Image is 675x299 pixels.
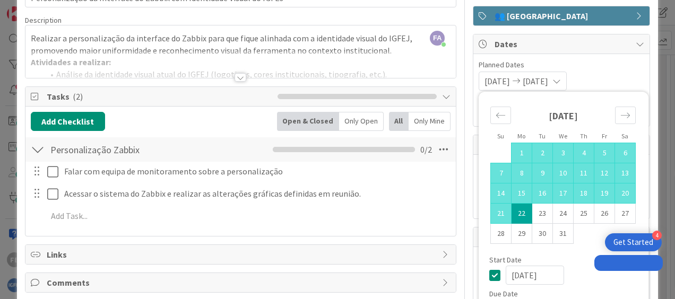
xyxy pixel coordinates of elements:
td: Selected. Monday, 12/08/2025 12:00 PM [512,163,532,183]
span: [DATE] [523,75,548,87]
span: FA [430,31,445,46]
input: Add Checklist... [47,140,221,159]
span: Start Date [489,256,522,263]
small: Su [497,132,504,140]
td: Selected. Wednesday, 12/03/2025 12:00 PM [553,143,574,163]
div: Move backward to switch to the previous month. [490,107,511,124]
span: ( 2 ) [73,91,83,102]
span: Tasks [47,90,272,103]
strong: [DATE] [549,110,578,122]
p: Realizar a personalização da interface do Zabbix para que fique alinhada com a identidade visual ... [31,32,451,56]
td: Selected. Wednesday, 12/10/2025 12:00 PM [553,163,574,183]
td: Choose Tuesday, 12/30/2025 12:00 PM as your check-in date. It’s available. [532,224,553,244]
td: Choose Wednesday, 12/31/2025 12:00 PM as your check-in date. It’s available. [553,224,574,244]
div: Get Started [613,237,653,248]
small: Tu [539,132,546,140]
small: Fr [602,132,607,140]
td: Selected. Saturday, 12/20/2025 12:00 PM [615,183,636,204]
td: Selected. Tuesday, 12/09/2025 12:00 PM [532,163,553,183]
td: Selected. Thursday, 12/18/2025 12:00 PM [574,183,594,204]
span: Comments [47,276,437,289]
small: We [559,132,567,140]
td: Selected. Sunday, 12/14/2025 12:00 PM [491,183,512,204]
td: Choose Thursday, 12/25/2025 12:00 PM as your check-in date. It’s available. [574,204,594,224]
small: Sa [621,132,628,140]
span: Planned Dates [479,59,644,71]
div: 4 [652,231,662,240]
td: Selected. Friday, 12/05/2025 12:00 PM [594,143,615,163]
td: Selected. Thursday, 12/11/2025 12:00 PM [574,163,594,183]
span: [DATE] [484,75,510,87]
td: Selected as end date. Monday, 12/22/2025 12:00 PM [512,204,532,224]
div: All [389,112,409,131]
td: Selected. Saturday, 12/13/2025 12:00 PM [615,163,636,183]
span: 👥 [GEOGRAPHIC_DATA] [495,10,630,22]
td: Choose Sunday, 12/28/2025 12:00 PM as your check-in date. It’s available. [491,224,512,244]
td: Choose Monday, 12/29/2025 12:00 PM as your check-in date. It’s available. [512,224,532,244]
input: MM/DD/YYYY [506,266,564,285]
small: Th [580,132,587,140]
div: Only Mine [409,112,451,131]
td: Choose Friday, 12/26/2025 12:00 PM as your check-in date. It’s available. [594,204,615,224]
td: Selected. Tuesday, 12/02/2025 12:00 PM [532,143,553,163]
div: Open & Closed [277,112,339,131]
td: Selected. Wednesday, 12/17/2025 12:00 PM [553,183,574,204]
td: Selected. Thursday, 12/04/2025 12:00 PM [574,143,594,163]
td: Choose Wednesday, 12/24/2025 12:00 PM as your check-in date. It’s available. [553,204,574,224]
td: Selected. Saturday, 12/06/2025 12:00 PM [615,143,636,163]
td: Selected. Monday, 12/01/2025 12:00 PM [512,143,532,163]
td: Selected. Friday, 12/19/2025 12:00 PM [594,183,615,204]
td: Selected. Tuesday, 12/16/2025 12:00 PM [532,183,553,204]
td: Selected. Friday, 12/12/2025 12:00 PM [594,163,615,183]
td: Selected. Sunday, 12/07/2025 12:00 PM [491,163,512,183]
div: Move forward to switch to the next month. [615,107,636,124]
div: Open Get Started checklist, remaining modules: 4 [605,233,662,251]
span: Due Date [489,290,518,297]
span: 0 / 2 [420,143,432,156]
td: Choose Saturday, 12/27/2025 12:00 PM as your check-in date. It’s available. [615,204,636,224]
div: Only Open [339,112,384,131]
p: Acessar o sistema do Zabbix e realizar as alterações gráficas definidas em reunião. [64,188,448,200]
span: Description [25,15,62,25]
td: Selected. Sunday, 12/21/2025 12:00 PM [491,204,512,224]
small: Mo [517,132,525,140]
button: Add Checklist [31,112,105,131]
td: Choose Tuesday, 12/23/2025 12:00 PM as your check-in date. It’s available. [532,204,553,224]
td: Selected. Monday, 12/15/2025 12:00 PM [512,183,532,204]
p: Falar com equipa de monitoramento sobre a personalização [64,165,448,178]
div: Calendar [479,97,647,256]
span: Dates [495,38,630,50]
span: Links [47,248,437,261]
